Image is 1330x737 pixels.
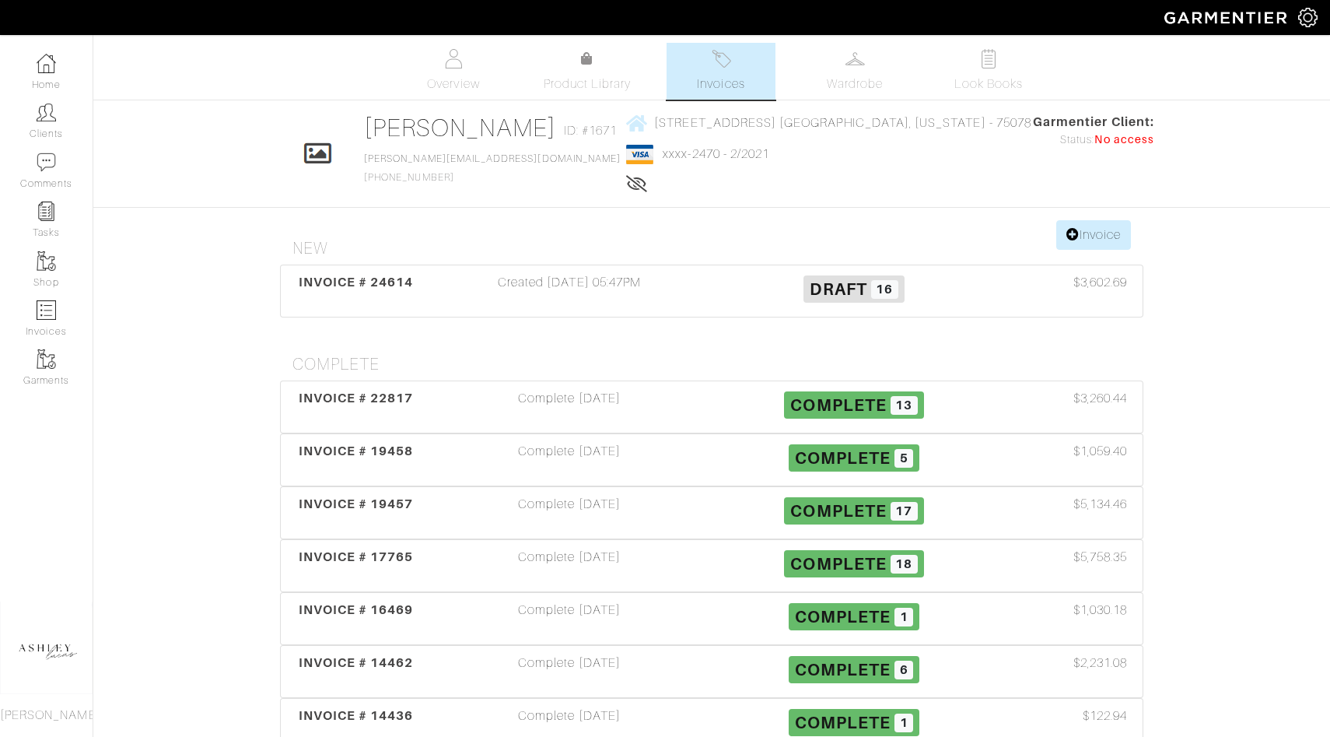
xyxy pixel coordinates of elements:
span: $5,134.46 [1073,495,1127,514]
span: Draft [810,279,866,299]
div: Complete [DATE] [427,654,712,690]
a: INVOICE # 19457 Complete [DATE] Complete 17 $5,134.46 [280,486,1143,539]
span: 5 [894,449,913,468]
span: Complete [795,607,891,626]
a: INVOICE # 16469 Complete [DATE] Complete 1 $1,030.18 [280,592,1143,645]
span: INVOICE # 16469 [299,602,414,617]
img: basicinfo-40fd8af6dae0f16599ec9e87c0ef1c0a1fdea2edbe929e3d69a839185d80c458.svg [444,49,464,68]
span: Complete [795,660,891,679]
span: $122.94 [1083,707,1127,725]
div: Complete [DATE] [427,548,712,584]
a: Invoices [667,43,775,100]
span: Complete [790,395,886,415]
span: INVOICE # 17765 [299,549,414,564]
span: Product Library [544,75,632,93]
a: [PERSON_NAME][EMAIL_ADDRESS][DOMAIN_NAME] [364,153,621,164]
a: Product Library [533,50,642,93]
img: clients-icon-6bae9207a08558b7cb47a8932f037763ab4055f8c8b6bfacd5dc20c3e0201464.png [37,103,56,122]
span: Wardrobe [827,75,883,93]
img: comment-icon-a0a6a9ef722e966f86d9cbdc48e553b5cf19dbc54f86b18d962a5391bc8f6eb6.png [37,153,56,172]
span: [STREET_ADDRESS] [GEOGRAPHIC_DATA], [US_STATE] - 75078 [654,116,1031,130]
span: Look Books [954,75,1024,93]
img: garmentier-logo-header-white-b43fb05a5012e4ada735d5af1a66efaba907eab6374d6393d1fbf88cb4ef424d.png [1157,4,1298,31]
span: INVOICE # 19458 [299,444,414,458]
span: $1,030.18 [1073,601,1127,619]
div: Status: [1033,132,1154,149]
div: Complete [DATE] [427,442,712,478]
h4: Complete [292,355,1143,374]
span: INVOICE # 22817 [299,391,414,405]
img: reminder-icon-8004d30b9f0a5d33ae49ab947aed9ed385cf756f9e5892f1edd6e32f2345188e.png [37,202,56,221]
a: INVOICE # 24614 Created [DATE] 05:47PM Draft 16 $3,602.69 [280,265,1143,318]
a: INVOICE # 14462 Complete [DATE] Complete 6 $2,231.08 [280,645,1143,698]
span: 16 [871,280,898,299]
img: todo-9ac3debb85659649dc8f770b8b6100bb5dab4b48dedcbae339e5042a72dfd3cc.svg [979,49,999,68]
span: $3,260.44 [1073,389,1127,408]
span: 1 [894,608,913,626]
span: 1 [894,714,913,732]
span: INVOICE # 14462 [299,655,414,670]
img: garments-icon-b7da505a4dc4fd61783c78ac3ca0ef83fa9d6f193b1c9dc38574b1d14d53ca28.png [37,251,56,271]
span: 13 [891,396,918,415]
span: 6 [894,661,913,679]
img: orders-icon-0abe47150d42831381b5fb84f609e132dff9fe21cb692f30cb5eec754e2cba89.png [37,300,56,320]
a: Overview [399,43,508,100]
a: INVOICE # 22817 Complete [DATE] Complete 13 $3,260.44 [280,381,1143,433]
span: $1,059.40 [1073,442,1127,461]
div: Complete [DATE] [427,601,712,637]
span: Overview [427,75,479,93]
span: $5,758.35 [1073,548,1127,567]
img: garments-icon-b7da505a4dc4fd61783c78ac3ca0ef83fa9d6f193b1c9dc38574b1d14d53ca28.png [37,349,56,369]
span: Complete [795,713,891,732]
img: gear-icon-white-bd11855cb880d31180b6d7d6211b90ccbf57a29d726f0c71d8c61bd08dd39cc2.png [1298,8,1318,27]
span: $2,231.08 [1073,654,1127,672]
span: 17 [891,502,918,521]
h4: New [292,239,1143,258]
span: INVOICE # 24614 [299,275,414,290]
span: 18 [891,555,918,574]
div: Complete [DATE] [427,495,712,531]
div: Complete [DATE] [427,389,712,425]
a: INVOICE # 19458 Complete [DATE] Complete 5 $1,059.40 [280,433,1143,486]
div: Created [DATE] 05:47PM [427,273,712,309]
span: Garmentier Client: [1033,113,1154,132]
img: visa-934b35602734be37eb7d5d7e5dbcd2044c359bf20a24dc3361ca3fa54326a8a7.png [626,145,653,164]
img: orders-27d20c2124de7fd6de4e0e44c1d41de31381a507db9b33961299e4e07d508b8c.svg [712,49,731,68]
a: [STREET_ADDRESS] [GEOGRAPHIC_DATA], [US_STATE] - 75078 [626,113,1031,132]
a: INVOICE # 17765 Complete [DATE] Complete 18 $5,758.35 [280,539,1143,592]
span: INVOICE # 19457 [299,497,414,511]
span: [PHONE_NUMBER] [364,153,621,183]
span: Complete [790,554,886,574]
span: $3,602.69 [1073,273,1127,292]
span: Complete [790,501,886,521]
a: Wardrobe [800,43,909,100]
a: Look Books [934,43,1043,100]
img: dashboard-icon-dbcd8f5a0b271acd01030246c82b418ddd0df26cd7fceb0bd07c9910d44c42f6.png [37,54,56,73]
span: ID: #1671 [564,121,617,140]
span: Invoices [697,75,744,93]
img: wardrobe-487a4870c1b7c33e795ec22d11cfc2ed9d08956e64fb3008fe2437562e282088.svg [845,49,865,68]
span: Complete [795,448,891,468]
a: Invoice [1056,220,1131,250]
span: No access [1094,132,1153,149]
span: INVOICE # 14436 [299,708,414,723]
a: xxxx-2470 - 2/2021 [663,147,769,161]
a: [PERSON_NAME] [364,114,556,142]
